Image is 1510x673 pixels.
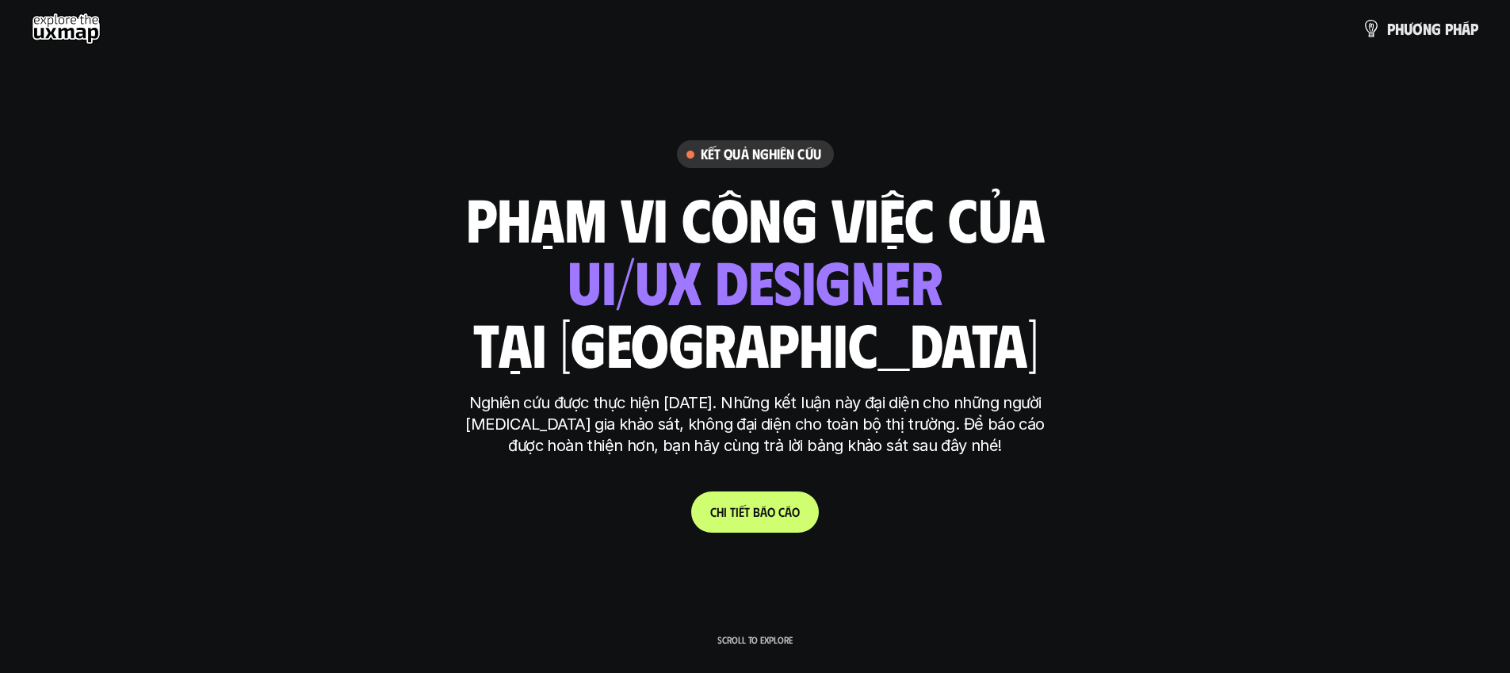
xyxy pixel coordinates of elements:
span: ư [1404,20,1413,37]
span: t [730,504,736,519]
span: t [744,504,750,519]
span: p [1470,20,1478,37]
span: c [778,504,785,519]
h1: phạm vi công việc của [466,185,1045,251]
span: g [1432,20,1441,37]
p: Scroll to explore [717,634,793,645]
span: h [1453,20,1462,37]
h1: tại [GEOGRAPHIC_DATA] [472,310,1038,377]
span: p [1445,20,1453,37]
span: C [710,504,717,519]
h6: Kết quả nghiên cứu [701,145,821,163]
span: o [792,504,800,519]
span: b [753,504,760,519]
a: Chitiếtbáocáo [691,491,819,533]
span: á [785,504,792,519]
a: phươngpháp [1362,13,1478,44]
span: i [724,504,727,519]
p: Nghiên cứu được thực hiện [DATE]. Những kết luận này đại diện cho những người [MEDICAL_DATA] gia ... [458,392,1053,457]
span: ơ [1413,20,1423,37]
span: n [1423,20,1432,37]
span: á [1462,20,1470,37]
span: o [767,504,775,519]
span: i [736,504,739,519]
span: p [1387,20,1395,37]
span: h [717,504,724,519]
span: h [1395,20,1404,37]
span: ế [739,504,744,519]
span: á [760,504,767,519]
